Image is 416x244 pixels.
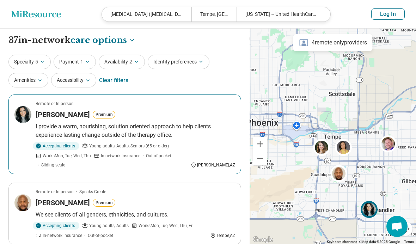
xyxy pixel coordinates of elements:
button: Log In [371,8,405,20]
span: Young adults, Adults [89,222,129,229]
span: Works Mon, Tue, Wed, Thu [43,153,91,159]
div: Accepting clients [33,142,79,150]
span: 5 [35,58,38,66]
span: In-network insurance [43,232,82,239]
h3: [PERSON_NAME] [36,110,90,120]
button: Care options [71,34,135,46]
button: Zoom in [253,137,267,151]
button: Accessibility [51,73,96,87]
div: [PERSON_NAME] , AZ [191,162,235,168]
button: Premium [93,111,115,118]
button: Availability2 [99,55,145,69]
button: Specialty5 [8,55,51,69]
button: Payment1 [54,55,96,69]
div: Tempe , AZ [210,232,235,239]
span: Map data ©2025 Google [361,240,400,244]
button: Identity preferences [148,55,209,69]
a: Terms (opens in new tab) [404,240,414,244]
p: We see clients of all genders, ethnicities, and cultures. [36,211,235,219]
button: Premium [93,199,115,207]
span: Out-of-pocket [146,153,171,159]
span: Young adults, Adults, Seniors (65 or older) [89,143,169,149]
button: Amenities [8,73,48,87]
h3: [PERSON_NAME] [36,198,90,208]
div: Accepting clients [33,222,79,230]
div: [MEDICAL_DATA] ([MEDICAL_DATA]), [MEDICAL_DATA] ([MEDICAL_DATA]) Coaching, Cognitive Behavioral T... [102,7,191,22]
span: 1 [80,58,83,66]
div: 4 remote only providers [293,34,373,51]
span: Speaks Creole [79,189,106,195]
span: care options [71,34,127,46]
span: Works Mon, Tue, Wed, Thu, Fri [139,222,194,229]
p: Remote or In-person [36,189,74,195]
div: Open chat [386,216,408,237]
div: Clear filters [99,72,128,89]
div: [US_STATE] – United HealthCare Student Resources [237,7,326,22]
span: In-network insurance [101,153,140,159]
div: Tempe, [GEOGRAPHIC_DATA] [191,7,236,22]
span: 2 [129,58,132,66]
span: Sliding scale [41,162,65,168]
button: Zoom out [253,151,267,165]
p: Remote or In-person [36,100,74,107]
h1: 37 in-network [8,34,135,46]
span: Out-of-pocket [88,232,113,239]
p: I provide a warm, nourishing, solution oriented approach to help clients experience lasting chang... [36,122,235,139]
